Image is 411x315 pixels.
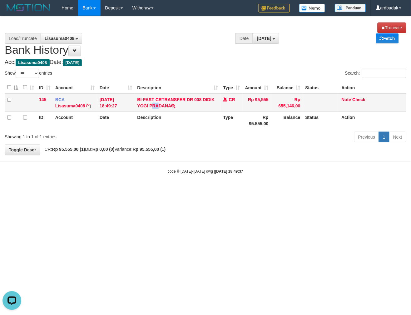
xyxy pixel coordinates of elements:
th: Description [135,111,221,129]
th: Type [221,111,243,129]
span: Lisasuma0408 [16,59,50,66]
span: CR: DB: Variance: [42,147,166,152]
span: [DATE] [257,36,271,41]
input: Search: [362,69,406,78]
a: Check [353,97,366,102]
a: Next [389,132,406,142]
th: Date [97,111,135,129]
h1: Bank History [5,22,406,56]
td: [DATE] 18:49:27 [97,94,135,112]
td: BI-FAST CRTRANSFER DR 008 DIDIK YOGI PRADANA [135,94,221,112]
span: 145 [39,97,46,102]
span: BCA [55,97,65,102]
button: Lisasuma0408 [41,33,82,44]
span: Lisasuma0408 [45,36,75,41]
span: CR [229,97,235,102]
label: Show entries [5,69,52,78]
th: : activate to sort column descending [5,81,21,94]
th: Type: activate to sort column ascending [221,81,243,94]
img: Feedback.jpg [259,4,290,12]
td: Rp 655,146,00 [271,94,303,112]
th: Account [53,111,97,129]
small: code © [DATE]-[DATE] dwg | [168,169,243,174]
th: Account: activate to sort column ascending [53,81,97,94]
th: Action [339,81,406,94]
strong: [DATE] 18:49:37 [215,169,243,174]
strong: Rp 0,00 (0) [92,147,115,152]
span: [DATE] [63,59,82,66]
div: Showing 1 to 1 of 1 entries [5,131,166,140]
th: Description: activate to sort column ascending [135,81,221,94]
th: Amount: activate to sort column ascending [243,81,271,94]
a: Copy Lisasuma0408 to clipboard [87,103,91,108]
th: Rp 95.555,00 [243,111,271,129]
img: panduan.png [335,4,366,12]
th: : activate to sort column ascending [21,81,37,94]
a: Truncate [378,22,406,33]
th: Balance: activate to sort column ascending [271,81,303,94]
img: Button%20Memo.svg [299,4,325,12]
a: Fetch [376,33,399,43]
th: Date: activate to sort column ascending [97,81,135,94]
select: Showentries [16,69,39,78]
label: Search: [345,69,406,78]
a: Toggle Descr [5,145,40,155]
td: Rp 95,555 [243,94,271,112]
a: Lisasuma0408 [55,103,85,108]
img: MOTION_logo.png [5,3,52,12]
div: Date [235,33,253,44]
strong: Rp 95.555,00 (1) [133,147,166,152]
button: Open LiveChat chat widget [2,2,21,21]
th: Status [303,81,339,94]
a: 1 [379,132,389,142]
strong: Rp 95.555,00 (1) [52,147,85,152]
button: [DATE] [253,33,279,44]
th: Balance [271,111,303,129]
th: Status [303,111,339,129]
div: Load/Truncate [5,33,41,44]
th: ID: activate to sort column ascending [37,81,53,94]
a: Previous [354,132,379,142]
a: Note [342,97,351,102]
th: ID [37,111,53,129]
th: Action [339,111,406,129]
h4: Acc: Date: [5,59,406,66]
